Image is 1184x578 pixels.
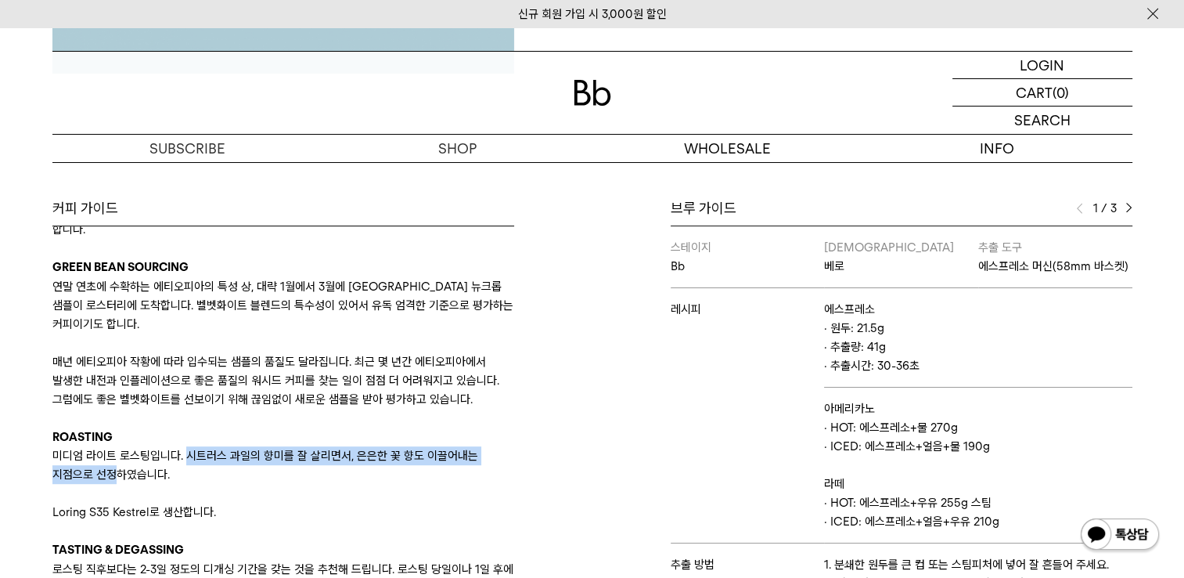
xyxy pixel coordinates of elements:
p: 에스프레소 머신(58mm 바스켓) [978,257,1132,276]
p: 에스프레소 [824,300,1132,319]
b: TASTING & DEGASSING [52,543,184,557]
div: 브루 가이드 [671,199,1132,218]
p: CART [1016,79,1053,106]
div: 커피 가이드 [52,199,514,218]
p: 1. 분쇄한 원두를 큰 컵 또는 스팀피처에 넣어 잘 흔들어 주세요. [824,555,1132,574]
span: 추출 도구 [978,240,1022,255]
p: SEARCH [1014,107,1071,134]
a: SHOP [322,135,592,162]
a: CART (0) [952,79,1132,107]
p: · ICED: 에스프레소+얼음+우유 210g [824,512,1132,531]
span: / [1101,199,1107,218]
a: 신규 회원 가입 시 3,000원 할인 [518,7,667,21]
a: SUBSCRIBE [52,135,322,162]
a: LOGIN [952,52,1132,79]
p: Bb [671,257,825,276]
img: 카카오톡 채널 1:1 채팅 버튼 [1079,517,1161,555]
p: · HOT: 에스프레소+우유 255g 스팀 [824,493,1132,512]
p: 아메리카노 [824,399,1132,418]
span: 스테이지 [671,240,711,255]
p: (0) [1053,79,1069,106]
span: [DEMOGRAPHIC_DATA] [824,240,954,255]
span: 3 [1110,199,1117,218]
p: · ICED: 에스프레소+얼음+물 190g [824,437,1132,456]
p: INFO [862,135,1132,162]
p: · 추출량: 41g [824,338,1132,356]
b: ROASTING [52,430,113,444]
span: 1 [1091,199,1098,218]
p: LOGIN [1020,52,1064,78]
p: 매년 에티오피아 작황에 따라 입수되는 샘플의 품질도 달라집니다. 최근 몇 년간 에티오피아에서 발생한 내전과 인플레이션으로 좋은 품질의 워시드 커피를 찾는 일이 점점 더 어려워... [52,352,514,409]
p: 미디엄 라이트 로스팅입니다. 시트러스 과일의 향미를 잘 살리면서, 은은한 꽃 향도 이끌어내는 지점으로 선정하였습니다. [52,446,514,484]
img: 로고 [574,80,611,106]
p: 레시피 [671,300,825,319]
p: 연말 연초에 수확하는 에티오피아의 특성 상, 대략 1월에서 3월에 [GEOGRAPHIC_DATA] 뉴크롭 샘플이 로스터리에 도착합니다. 벨벳화이트 블렌드의 특수성이 있어서 유... [52,277,514,334]
p: · 추출시간: 30-36초 [824,356,1132,375]
p: Loring S35 Kestrel로 생산합니다. [52,503,514,522]
p: 베로 [824,257,978,276]
p: · HOT: 에스프레소+물 270g [824,418,1132,437]
p: 라떼 [824,475,1132,493]
p: 추출 방법 [671,555,825,574]
p: WHOLESALE [592,135,862,162]
b: GREEN BEAN SOURCING [52,260,189,274]
p: · 원두: 21.5g [824,319,1132,338]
